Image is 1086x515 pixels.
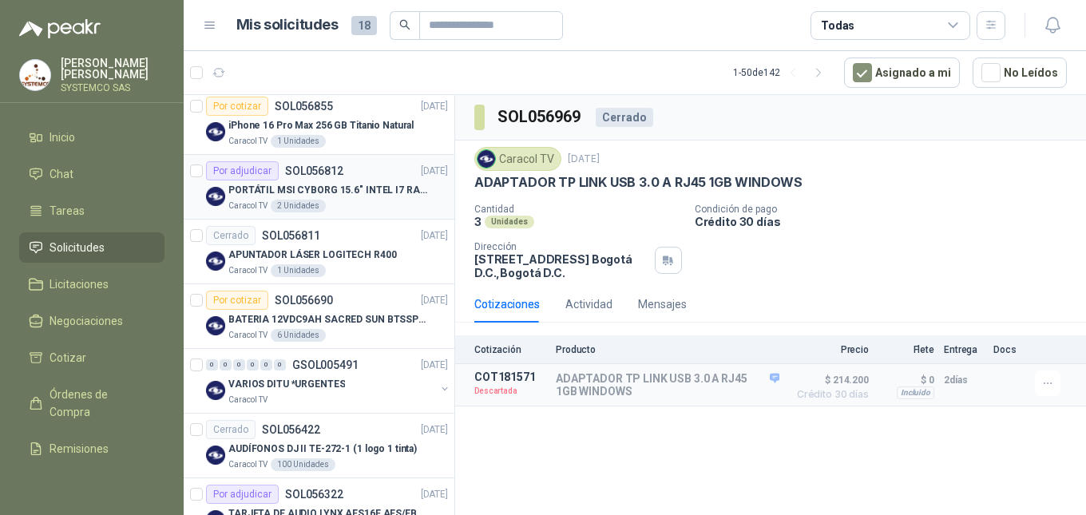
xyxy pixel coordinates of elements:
[184,284,454,349] a: Por cotizarSOL056690[DATE] Company LogoBATERIA 12VDC9AH SACRED SUN BTSSP12-9HRCaracol TV6 Unidades
[474,147,561,171] div: Caracol TV
[878,370,934,390] p: $ 0
[236,14,339,37] h1: Mis solicitudes
[206,355,451,406] a: 0 0 0 0 0 0 GSOL005491[DATE] Company LogoVARIOS DITU *URGENTESCaracol TV
[61,57,164,80] p: [PERSON_NAME] [PERSON_NAME]
[271,264,326,277] div: 1 Unidades
[206,316,225,335] img: Company Logo
[19,306,164,336] a: Negociaciones
[233,359,245,370] div: 0
[568,152,600,167] p: [DATE]
[399,19,410,30] span: search
[421,228,448,244] p: [DATE]
[944,344,984,355] p: Entrega
[421,358,448,373] p: [DATE]
[19,19,101,38] img: Logo peakr
[565,295,612,313] div: Actividad
[19,434,164,464] a: Remisiones
[285,489,343,500] p: SOL056322
[206,359,218,370] div: 0
[50,129,75,146] span: Inicio
[228,248,397,263] p: APUNTADOR LÁSER LOGITECH R400
[220,359,232,370] div: 0
[695,215,1080,228] p: Crédito 30 días
[474,383,546,399] p: Descartada
[228,183,427,198] p: PORTÁTIL MSI CYBORG 15.6" INTEL I7 RAM 32GB - 1 TB / Nvidia GeForce RTX 4050
[228,377,345,392] p: VARIOS DITU *URGENTES
[638,295,687,313] div: Mensajes
[19,196,164,226] a: Tareas
[944,370,984,390] p: 2 días
[206,97,268,116] div: Por cotizar
[695,204,1080,215] p: Condición de pago
[421,164,448,179] p: [DATE]
[421,422,448,438] p: [DATE]
[206,485,279,504] div: Por adjudicar
[275,101,333,112] p: SOL056855
[19,470,164,501] a: Configuración
[474,252,648,279] p: [STREET_ADDRESS] Bogotá D.C. , Bogotá D.C.
[497,105,583,129] h3: SOL056969
[474,215,482,228] p: 3
[474,344,546,355] p: Cotización
[50,165,73,183] span: Chat
[262,424,320,435] p: SOL056422
[262,230,320,241] p: SOL056811
[421,99,448,114] p: [DATE]
[228,118,414,133] p: iPhone 16 Pro Max 256 GB Titanio Natural
[228,394,268,406] p: Caracol TV
[973,57,1067,88] button: No Leídos
[485,216,534,228] div: Unidades
[206,381,225,400] img: Company Logo
[556,344,779,355] p: Producto
[993,344,1025,355] p: Docs
[474,370,546,383] p: COT181571
[206,446,225,465] img: Company Logo
[19,269,164,299] a: Licitaciones
[206,122,225,141] img: Company Logo
[19,122,164,153] a: Inicio
[260,359,272,370] div: 0
[50,440,109,458] span: Remisiones
[206,187,225,206] img: Company Logo
[789,370,869,390] span: $ 214.200
[292,359,359,370] p: GSOL005491
[878,344,934,355] p: Flete
[50,349,86,366] span: Cotizar
[19,232,164,263] a: Solicitudes
[474,174,803,191] p: ADAPTADOR TP LINK USB 3.0 A RJ45 1GB WINDOWS
[789,390,869,399] span: Crédito 30 días
[596,108,653,127] div: Cerrado
[50,386,149,421] span: Órdenes de Compra
[50,202,85,220] span: Tareas
[228,329,268,342] p: Caracol TV
[206,252,225,271] img: Company Logo
[271,329,326,342] div: 6 Unidades
[50,312,123,330] span: Negociaciones
[556,372,779,398] p: ADAPTADOR TP LINK USB 3.0 A RJ45 1GB WINDOWS
[184,414,454,478] a: CerradoSOL056422[DATE] Company LogoAUDÍFONOS DJ II TE-272-1 (1 logo 1 tinta)Caracol TV100 Unidades
[206,226,256,245] div: Cerrado
[821,17,854,34] div: Todas
[789,344,869,355] p: Precio
[50,275,109,293] span: Licitaciones
[271,135,326,148] div: 1 Unidades
[61,83,164,93] p: SYSTEMCO SAS
[421,487,448,502] p: [DATE]
[206,291,268,310] div: Por cotizar
[271,458,335,471] div: 100 Unidades
[206,420,256,439] div: Cerrado
[478,150,495,168] img: Company Logo
[206,161,279,180] div: Por adjudicar
[351,16,377,35] span: 18
[897,386,934,399] div: Incluido
[20,60,50,90] img: Company Logo
[19,379,164,427] a: Órdenes de Compra
[228,264,268,277] p: Caracol TV
[228,135,268,148] p: Caracol TV
[285,165,343,176] p: SOL056812
[247,359,259,370] div: 0
[19,343,164,373] a: Cotizar
[474,241,648,252] p: Dirección
[228,458,268,471] p: Caracol TV
[184,220,454,284] a: CerradoSOL056811[DATE] Company LogoAPUNTADOR LÁSER LOGITECH R400Caracol TV1 Unidades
